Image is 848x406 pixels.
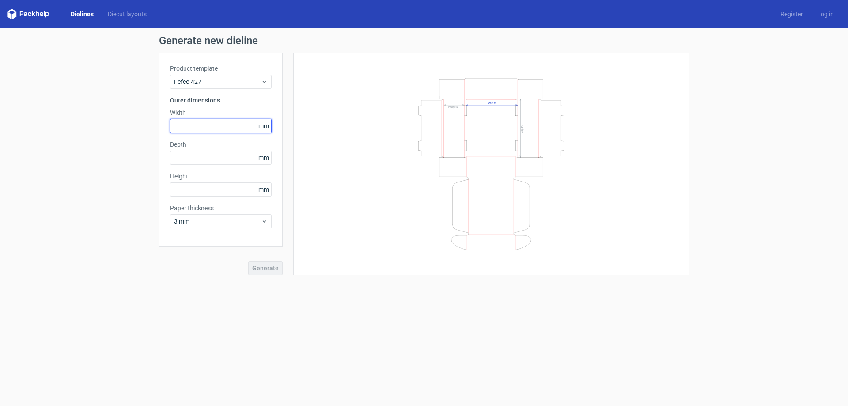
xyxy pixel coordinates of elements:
[101,10,154,19] a: Diecut layouts
[488,101,496,105] text: Width
[170,140,272,149] label: Depth
[170,172,272,181] label: Height
[810,10,841,19] a: Log in
[256,151,271,164] span: mm
[773,10,810,19] a: Register
[170,96,272,105] h3: Outer dimensions
[448,105,458,108] text: Height
[170,64,272,73] label: Product template
[256,183,271,196] span: mm
[64,10,101,19] a: Dielines
[159,35,689,46] h1: Generate new dieline
[174,77,261,86] span: Fefco 427
[170,204,272,212] label: Paper thickness
[174,217,261,226] span: 3 mm
[520,125,524,133] text: Depth
[256,119,271,133] span: mm
[170,108,272,117] label: Width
